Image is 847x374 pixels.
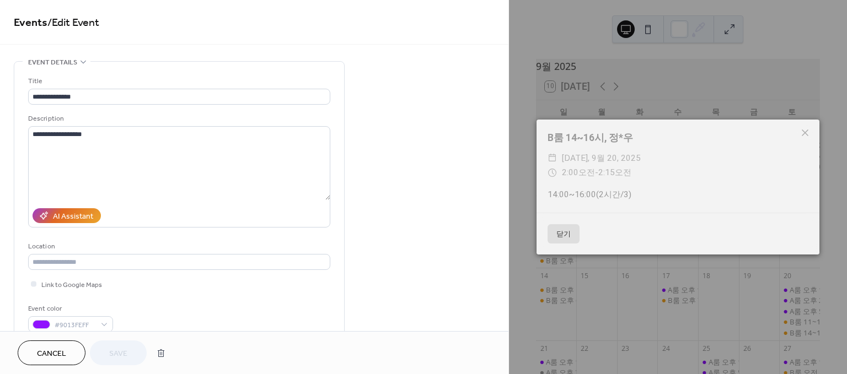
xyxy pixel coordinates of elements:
span: Link to Google Maps [41,279,102,291]
div: ​ [548,151,557,165]
span: Cancel [37,348,66,360]
button: 닫기 [548,224,580,244]
div: Event color [28,303,111,315]
span: [DATE], 9월 20, 2025 [562,151,641,165]
span: Event details [28,57,77,68]
span: 2:00오전 [562,167,595,177]
div: Title [28,75,328,87]
span: #9013FEFF [55,319,95,331]
div: 14:00~16:00(2시간/3) [537,188,819,201]
div: B룸 14~16시, 정*우 [537,131,819,145]
span: - [595,167,598,177]
div: AI Assistant [53,211,93,223]
div: Location [28,241,328,252]
button: AI Assistant [33,208,101,223]
button: Cancel [18,340,85,365]
div: Description [28,113,328,124]
span: / Edit Event [47,12,99,34]
a: Events [14,12,47,34]
span: 2:15오전 [598,167,631,177]
div: ​ [548,165,557,180]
